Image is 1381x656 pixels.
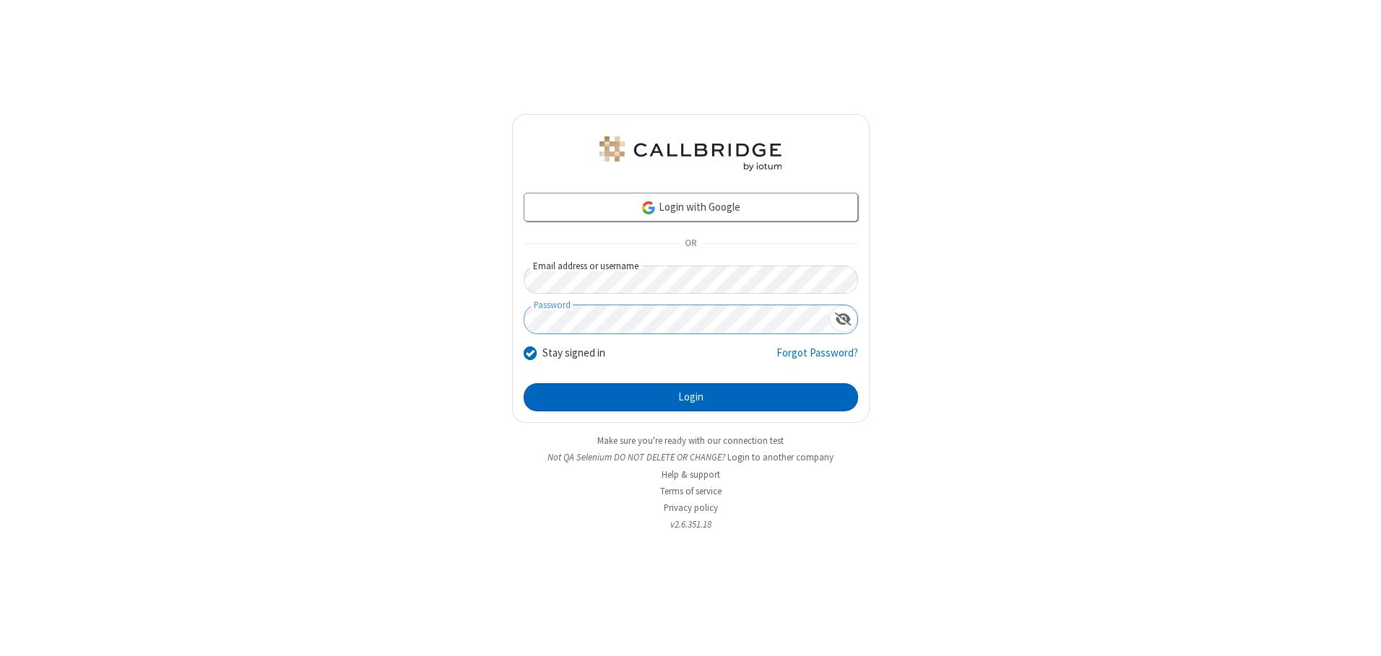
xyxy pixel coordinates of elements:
a: Help & support [662,468,720,481]
input: Email address or username [524,266,858,294]
label: Stay signed in [542,345,605,362]
img: QA Selenium DO NOT DELETE OR CHANGE [597,136,784,171]
button: Login [524,383,858,412]
a: Terms of service [660,485,722,497]
input: Password [524,305,829,333]
div: Show password [829,305,857,332]
a: Make sure you're ready with our connection test [597,434,784,447]
li: Not QA Selenium DO NOT DELETE OR CHANGE? [512,450,870,464]
a: Forgot Password? [776,345,858,372]
img: google-icon.png [641,200,657,216]
button: Login to another company [727,450,834,464]
a: Login with Google [524,193,858,222]
a: Privacy policy [664,502,718,514]
li: v2.6.351.18 [512,517,870,531]
span: OR [679,234,702,254]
